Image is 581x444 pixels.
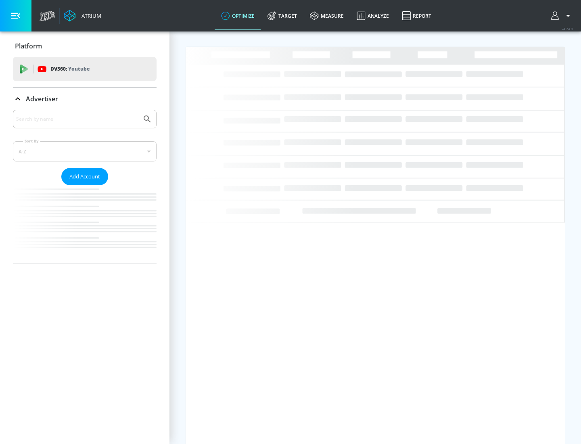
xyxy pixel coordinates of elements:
[562,27,573,31] span: v 4.24.0
[26,94,58,103] p: Advertiser
[23,138,40,144] label: Sort By
[50,65,90,73] p: DV360:
[16,114,138,124] input: Search by name
[395,1,438,30] a: Report
[13,35,157,57] div: Platform
[13,185,157,264] nav: list of Advertiser
[13,57,157,81] div: DV360: Youtube
[350,1,395,30] a: Analyze
[303,1,350,30] a: measure
[64,10,101,22] a: Atrium
[78,12,101,19] div: Atrium
[15,42,42,50] p: Platform
[261,1,303,30] a: Target
[13,141,157,161] div: A-Z
[13,110,157,264] div: Advertiser
[69,172,100,181] span: Add Account
[13,88,157,110] div: Advertiser
[68,65,90,73] p: Youtube
[61,168,108,185] button: Add Account
[215,1,261,30] a: optimize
